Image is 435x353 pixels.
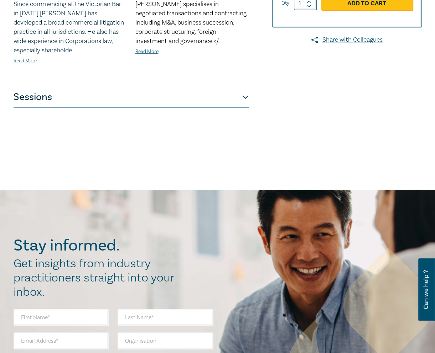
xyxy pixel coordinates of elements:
[118,332,213,349] input: Organisation
[14,58,37,64] a: Read More
[14,86,249,108] button: Sessions
[423,263,429,317] span: Can we help ?
[14,236,182,255] h2: Stay informed.
[272,35,422,44] a: Share with Colleagues
[14,309,109,326] input: First Name*
[135,48,159,55] a: Read More
[118,309,213,326] input: Last Name*
[14,332,109,349] input: Email Address*
[14,257,182,299] h2: Get insights from industry practitioners straight into your inbox.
